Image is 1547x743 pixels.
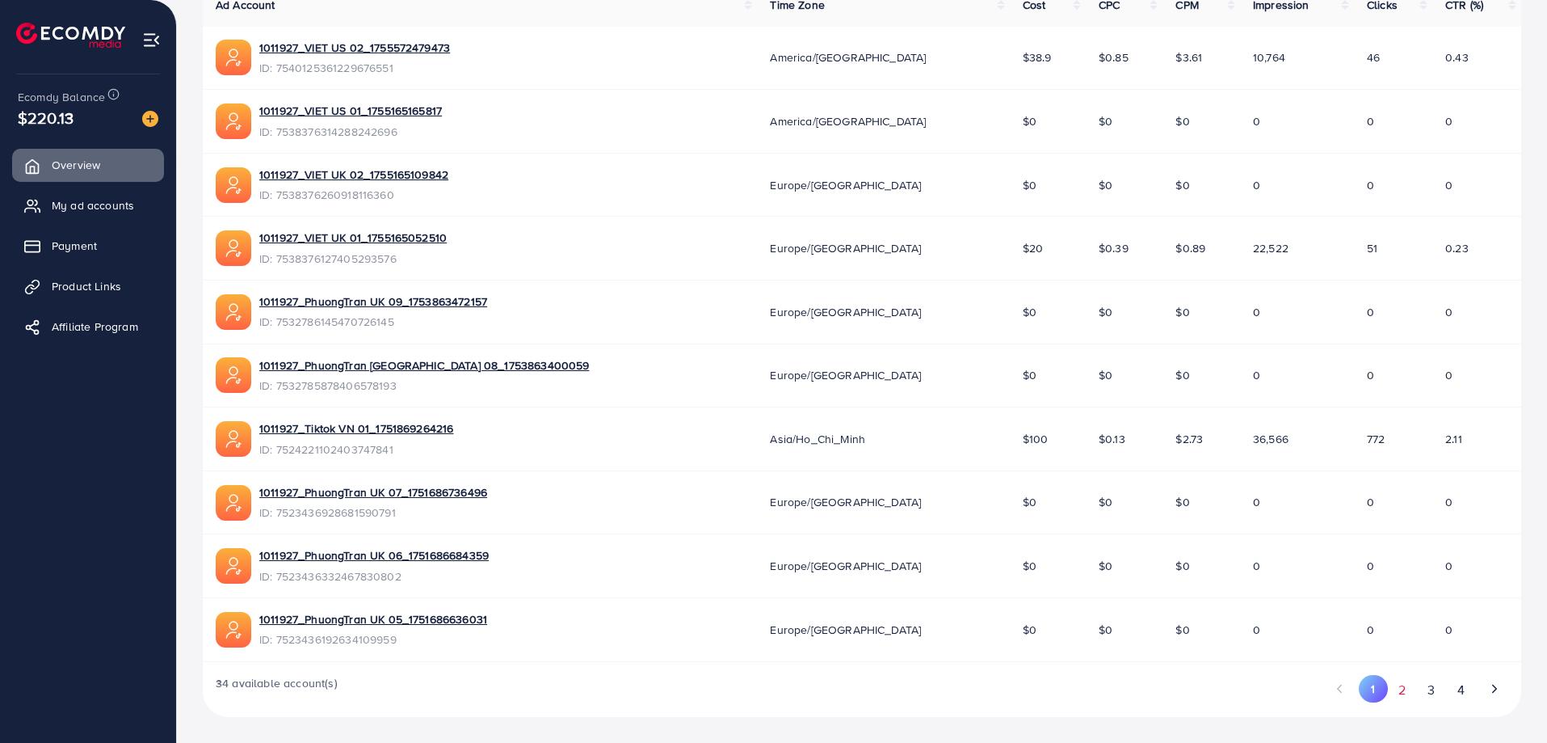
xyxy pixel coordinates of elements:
[216,612,251,648] img: ic-ads-acc.e4c84228.svg
[1253,304,1260,320] span: 0
[259,547,489,564] a: 1011927_PhuongTran UK 06_1751686684359
[259,631,487,648] span: ID: 7523436192634109959
[259,187,448,203] span: ID: 7538376260918116360
[259,60,450,76] span: ID: 7540125361229676551
[1099,304,1112,320] span: $0
[52,238,97,254] span: Payment
[1445,494,1452,510] span: 0
[18,106,74,129] span: $220.13
[770,177,921,193] span: Europe/[GEOGRAPHIC_DATA]
[1099,622,1112,638] span: $0
[1023,367,1036,383] span: $0
[1099,240,1129,256] span: $0.39
[259,611,487,627] a: 1011927_PhuongTran UK 05_1751686636031
[1417,675,1446,705] button: Go to page 3
[1023,304,1036,320] span: $0
[1253,240,1288,256] span: 22,522
[1367,367,1374,383] span: 0
[1099,367,1112,383] span: $0
[1099,177,1112,193] span: $0
[1445,304,1452,320] span: 0
[1023,494,1036,510] span: $0
[1099,113,1112,129] span: $0
[259,484,487,500] a: 1011927_PhuongTran UK 07_1751686736496
[1099,49,1129,65] span: $0.85
[259,504,487,521] span: ID: 7523436928681590791
[1175,304,1189,320] span: $0
[52,319,138,335] span: Affiliate Program
[259,314,487,330] span: ID: 7532786145470726145
[1175,431,1203,447] span: $2.73
[1023,558,1036,574] span: $0
[216,167,251,203] img: ic-ads-acc.e4c84228.svg
[1367,431,1385,447] span: 772
[1445,431,1462,447] span: 2.11
[142,31,161,49] img: menu
[1388,675,1417,705] button: Go to page 2
[216,485,251,521] img: ic-ads-acc.e4c84228.svg
[259,568,489,585] span: ID: 7523436332467830802
[259,167,448,183] a: 1011927_VIET UK 02_1755165109842
[1253,431,1288,447] span: 36,566
[1445,113,1452,129] span: 0
[1445,240,1469,256] span: 0.23
[1023,622,1036,638] span: $0
[1175,240,1205,256] span: $0.89
[142,111,158,127] img: image
[1023,113,1036,129] span: $0
[259,293,487,310] a: 1011927_PhuongTran UK 09_1753863472157
[770,367,921,383] span: Europe/[GEOGRAPHIC_DATA]
[259,40,450,56] a: 1011927_VIET US 02_1755572479473
[259,441,453,458] span: ID: 7524221102403747841
[770,49,926,65] span: America/[GEOGRAPHIC_DATA]
[1175,494,1189,510] span: $0
[1253,622,1260,638] span: 0
[1175,113,1189,129] span: $0
[52,278,121,294] span: Product Links
[770,558,921,574] span: Europe/[GEOGRAPHIC_DATA]
[1099,431,1125,447] span: $0.13
[1023,177,1036,193] span: $0
[1367,558,1374,574] span: 0
[1367,113,1374,129] span: 0
[18,89,105,105] span: Ecomdy Balance
[52,157,100,173] span: Overview
[1367,622,1374,638] span: 0
[259,124,442,140] span: ID: 7538376314288242696
[1367,49,1380,65] span: 46
[1175,622,1189,638] span: $0
[1253,113,1260,129] span: 0
[259,378,589,394] span: ID: 7532785878406578193
[259,251,447,267] span: ID: 7538376127405293576
[1367,240,1377,256] span: 51
[770,494,921,510] span: Europe/[GEOGRAPHIC_DATA]
[1253,177,1260,193] span: 0
[1359,675,1387,703] button: Go to page 1
[1445,49,1469,65] span: 0.43
[1175,49,1202,65] span: $3.61
[1478,670,1535,731] iframe: Chat
[52,197,134,213] span: My ad accounts
[12,149,164,181] a: Overview
[216,421,251,457] img: ic-ads-acc.e4c84228.svg
[216,230,251,266] img: ic-ads-acc.e4c84228.svg
[1023,431,1049,447] span: $100
[216,548,251,584] img: ic-ads-acc.e4c84228.svg
[1253,367,1260,383] span: 0
[259,230,447,246] a: 1011927_VIET UK 01_1755165052510
[259,103,442,119] a: 1011927_VIET US 01_1755165165817
[1445,177,1452,193] span: 0
[1253,49,1285,65] span: 10,764
[1446,675,1475,705] button: Go to page 4
[1023,240,1043,256] span: $20
[770,431,865,447] span: Asia/Ho_Chi_Minh
[770,304,921,320] span: Europe/[GEOGRAPHIC_DATA]
[259,420,453,437] a: 1011927_Tiktok VN 01_1751869264216
[1023,49,1052,65] span: $38.9
[259,357,589,374] a: 1011927_PhuongTran [GEOGRAPHIC_DATA] 08_1753863400059
[1367,177,1374,193] span: 0
[1175,558,1189,574] span: $0
[1445,558,1452,574] span: 0
[1099,494,1112,510] span: $0
[12,270,164,302] a: Product Links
